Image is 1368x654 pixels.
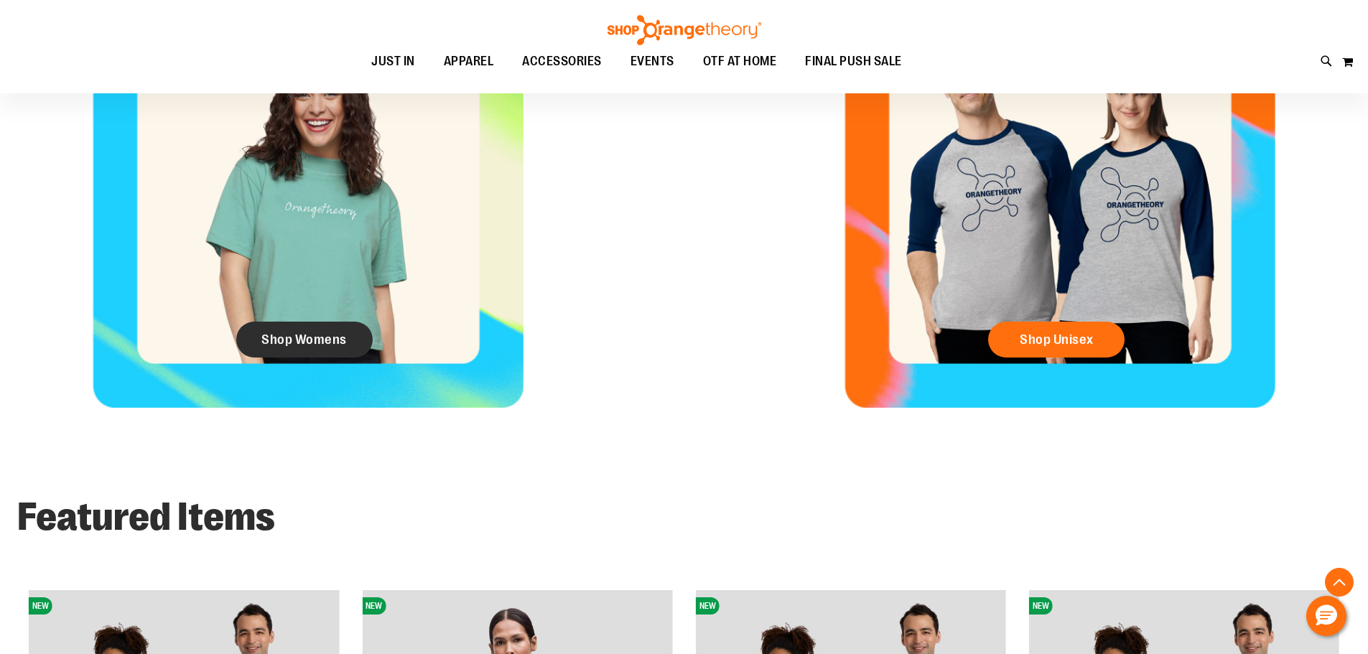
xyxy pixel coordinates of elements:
span: NEW [29,597,52,615]
img: Shop Orangetheory [605,15,763,45]
span: NEW [696,597,720,615]
a: ACCESSORIES [508,45,616,78]
a: OTF AT HOME [689,45,791,78]
span: JUST IN [371,45,415,78]
a: EVENTS [616,45,689,78]
button: Back To Top [1325,568,1354,597]
span: ACCESSORIES [522,45,602,78]
a: Shop Unisex [988,322,1125,358]
strong: Featured Items [17,495,275,539]
a: Shop Womens [236,322,373,358]
span: APPAREL [444,45,494,78]
span: Shop Unisex [1020,332,1094,347]
span: EVENTS [631,45,674,78]
button: Hello, have a question? Let’s chat. [1306,596,1346,636]
span: FINAL PUSH SALE [805,45,902,78]
a: JUST IN [357,45,429,78]
a: FINAL PUSH SALE [791,45,916,78]
a: APPAREL [429,45,508,78]
span: NEW [362,597,386,615]
span: Shop Womens [261,332,347,347]
span: NEW [1029,597,1053,615]
span: OTF AT HOME [703,45,777,78]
